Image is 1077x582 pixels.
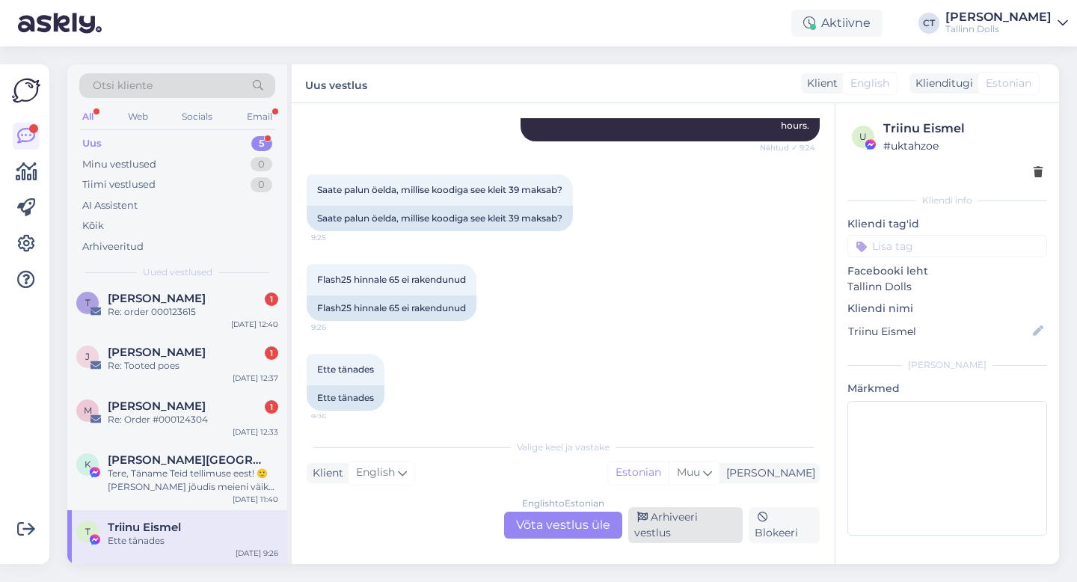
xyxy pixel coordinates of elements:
div: 1 [265,292,278,306]
span: T [85,297,90,308]
div: [PERSON_NAME] [847,358,1047,372]
div: Võta vestlus üle [504,512,622,539]
input: Lisa nimi [848,323,1030,340]
div: Estonian [608,462,669,484]
span: J [85,351,90,362]
div: 5 [251,136,272,151]
span: T [85,526,90,537]
p: Märkmed [847,381,1047,396]
div: Uus [82,136,102,151]
div: Tallinn Dolls [945,23,1052,35]
div: Re: Tooted poes [108,359,278,373]
input: Lisa tag [847,235,1047,257]
div: Kõik [82,218,104,233]
div: Socials [179,107,215,126]
div: Tiimi vestlused [82,177,156,192]
div: CT [918,13,939,34]
span: 9:25 [311,232,367,243]
div: [DATE] 12:40 [231,319,278,330]
span: Uued vestlused [143,266,212,279]
span: Muu [677,465,700,479]
span: 9:26 [311,411,367,423]
div: Blokeeri [749,507,820,543]
div: 1 [265,400,278,414]
div: Re: order 000123615 [108,305,278,319]
span: M [84,405,92,416]
p: Kliendi tag'id [847,216,1047,232]
span: English [850,76,889,91]
div: [PERSON_NAME] [945,11,1052,23]
div: 1 [265,346,278,360]
a: [PERSON_NAME]Tallinn Dolls [945,11,1068,35]
div: Valige keel ja vastake [307,441,820,454]
div: Klient [307,465,343,481]
span: u [859,131,867,142]
p: Kliendi nimi [847,301,1047,316]
div: [DATE] 12:33 [233,426,278,438]
p: Facebooki leht [847,263,1047,279]
div: All [79,107,96,126]
span: Kaja Luik [108,453,263,467]
div: Re: Order #000124304 [108,413,278,426]
div: Kliendi info [847,194,1047,207]
span: Tiina Männik [108,292,206,305]
div: Tere, Täname Teid tellimuse eest! 🙂 [PERSON_NAME] jõudis meieni väikse viivtusega, aga hetkel kõi... [108,467,278,494]
span: Mirjam Lauringson [108,399,206,413]
span: English [356,465,395,481]
div: Arhiveeritud [82,239,144,254]
div: [DATE] 11:40 [233,494,278,505]
span: Flash25 hinnale 65 ei rakendunud [317,274,466,285]
span: Nähtud ✓ 9:24 [759,142,815,153]
span: Triinu Eismel [108,521,181,534]
div: Email [244,107,275,126]
div: [DATE] 12:37 [233,373,278,384]
div: # uktahzoe [883,138,1043,154]
div: Saate palun öelda, millise koodiga see kleit 39 maksab? [307,206,573,231]
div: Ette tänades [307,385,384,411]
div: [DATE] 9:26 [236,548,278,559]
div: Aktiivne [791,10,883,37]
div: Ette tänades [108,534,278,548]
div: Triinu Eismel [883,120,1043,138]
span: K [85,459,91,470]
span: Janne Arukask [108,346,206,359]
label: Uus vestlus [305,73,367,94]
span: Saate palun öelda, millise koodiga see kleit 39 maksab? [317,184,562,195]
img: Askly Logo [12,76,40,105]
div: 0 [251,157,272,172]
div: Arhiveeri vestlus [628,507,743,543]
div: Flash25 hinnale 65 ei rakendunud [307,295,476,321]
span: Otsi kliente [93,78,153,94]
div: [PERSON_NAME] [720,465,815,481]
span: Ette tänades [317,364,374,375]
div: English to Estonian [522,497,604,510]
div: Klienditugi [909,76,973,91]
p: Tallinn Dolls [847,279,1047,295]
div: Klient [801,76,838,91]
div: 0 [251,177,272,192]
span: 9:26 [311,322,367,333]
div: Minu vestlused [82,157,156,172]
div: Web [125,107,151,126]
span: Estonian [986,76,1031,91]
div: AI Assistent [82,198,138,213]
